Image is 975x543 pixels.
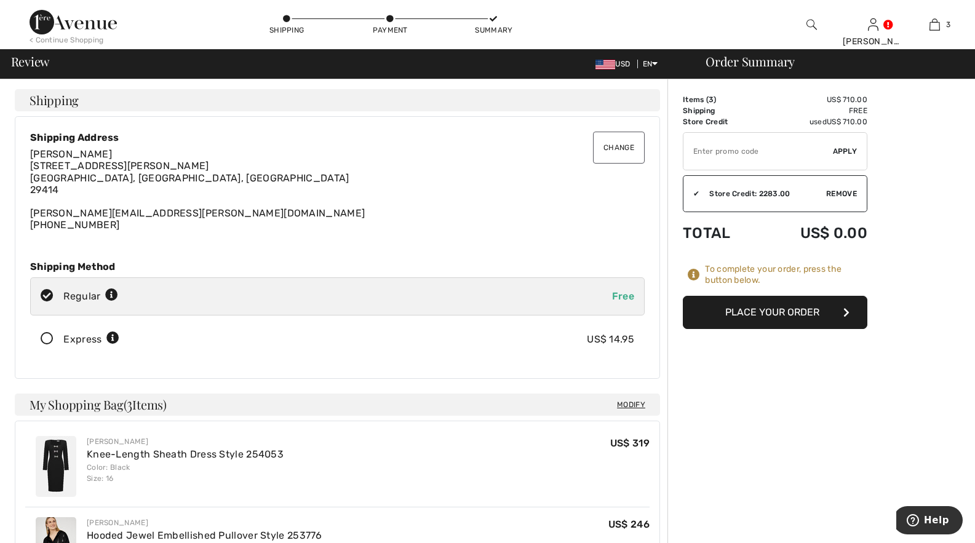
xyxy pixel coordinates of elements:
td: Store Credit [683,116,759,127]
div: To complete your order, press the button below. [705,264,867,286]
div: Summary [475,25,512,36]
span: Shipping [30,94,79,106]
span: 3 [127,395,132,411]
div: Order Summary [691,55,968,68]
img: US Dollar [595,60,615,69]
div: [PERSON_NAME][EMAIL_ADDRESS][PERSON_NAME][DOMAIN_NAME] [PHONE_NUMBER] [30,148,645,231]
td: US$ 710.00 [759,94,867,105]
iframe: Opens a widget where you can find more information [896,506,963,537]
div: [PERSON_NAME] [87,517,322,528]
div: Shipping Address [30,132,645,143]
span: Apply [833,146,858,157]
span: 3 [709,95,714,104]
span: US$ 710.00 [827,117,867,126]
div: Shipping [268,25,305,36]
span: ( Items) [124,396,167,413]
span: Modify [617,398,645,411]
div: < Continue Shopping [30,34,104,46]
td: Shipping [683,105,759,116]
img: My Info [868,17,878,32]
td: Free [759,105,867,116]
div: ✔ [683,188,699,199]
td: Items ( ) [683,94,759,105]
td: Total [683,212,759,254]
span: EN [643,60,658,68]
div: Color: Black Size: 16 [87,462,284,484]
a: Knee-Length Sheath Dress Style 254053 [87,448,284,460]
span: Review [11,55,50,68]
span: US$ 246 [608,518,650,530]
span: [PERSON_NAME] [30,148,112,160]
a: 3 [904,17,965,32]
div: Store Credit: 2283.00 [699,188,826,199]
span: Free [612,290,634,302]
button: Place Your Order [683,296,867,329]
img: Knee-Length Sheath Dress Style 254053 [36,436,76,497]
div: Shipping Method [30,261,645,272]
a: Sign In [868,18,878,30]
span: Remove [826,188,857,199]
span: 3 [946,19,950,30]
div: [PERSON_NAME] [843,35,903,48]
span: US$ 319 [610,437,650,449]
img: My Bag [929,17,940,32]
div: Express [63,332,119,347]
div: Regular [63,289,118,304]
img: search the website [806,17,817,32]
input: Promo code [683,133,833,170]
div: Payment [372,25,408,36]
td: US$ 0.00 [759,212,867,254]
img: 1ère Avenue [30,10,117,34]
span: USD [595,60,635,68]
button: Change [593,132,645,164]
span: [STREET_ADDRESS][PERSON_NAME] [GEOGRAPHIC_DATA], [GEOGRAPHIC_DATA], [GEOGRAPHIC_DATA] 29414 [30,160,349,195]
h4: My Shopping Bag [15,394,660,416]
div: [PERSON_NAME] [87,436,284,447]
div: US$ 14.95 [587,332,634,347]
td: used [759,116,867,127]
a: Hooded Jewel Embellished Pullover Style 253776 [87,529,322,541]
